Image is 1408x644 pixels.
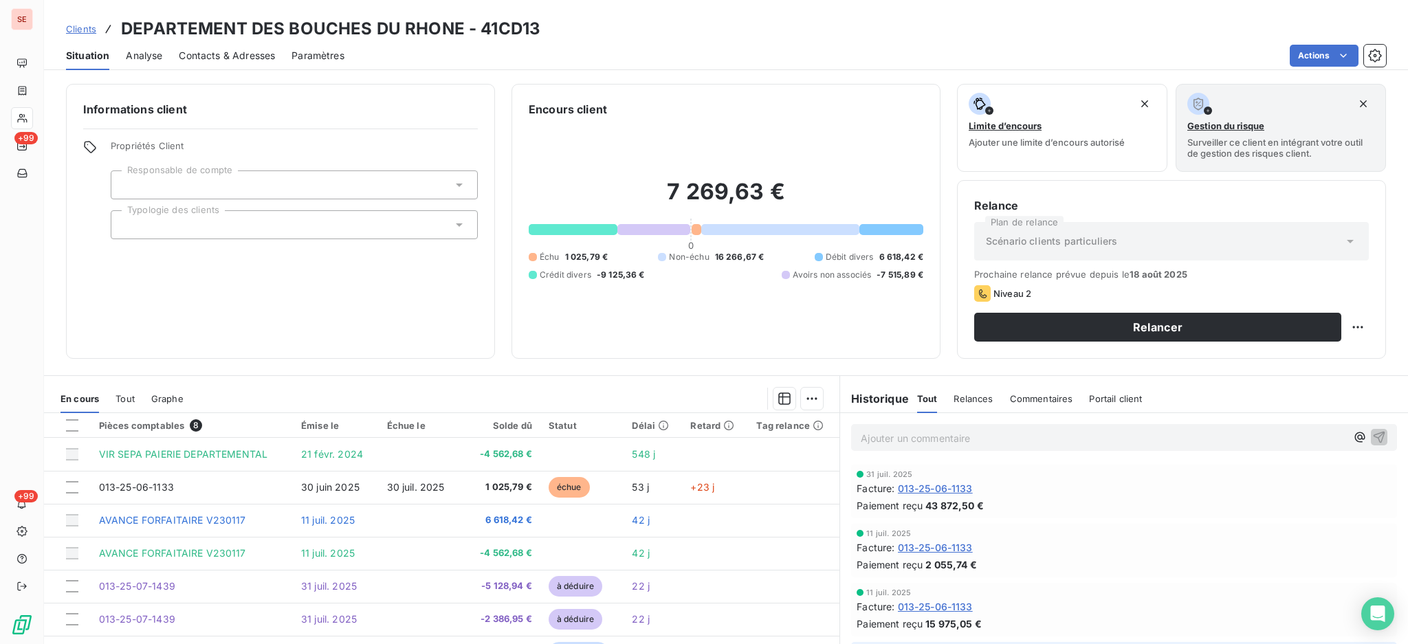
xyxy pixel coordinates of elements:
span: Ajouter une limite d’encours autorisé [969,137,1125,148]
span: à déduire [549,576,602,597]
h3: DEPARTEMENT DES BOUCHES DU RHONE - 41CD13 [121,16,540,41]
span: 43 872,50 € [925,498,984,513]
span: 1 025,79 € [565,251,608,263]
span: AVANCE FORFAITAIRE V230117 [99,514,246,526]
span: 53 j [632,481,649,493]
span: +23 j [690,481,714,493]
span: Crédit divers [540,269,591,281]
div: Échue le [387,420,457,431]
span: 31 juil. 2025 [301,580,357,592]
div: Délai [632,420,674,431]
span: -5 128,94 € [474,579,532,593]
button: Limite d’encoursAjouter une limite d’encours autorisé [957,84,1167,172]
input: Ajouter une valeur [122,179,133,191]
span: Facture : [857,599,894,614]
span: En cours [60,393,99,404]
span: Clients [66,23,96,34]
span: 15 975,05 € [925,617,982,631]
span: à déduire [549,609,602,630]
span: +99 [14,132,38,144]
span: échue [549,477,590,498]
span: 16 266,67 € [715,251,764,263]
span: Propriétés Client [111,140,478,159]
span: 013-25-06-1133 [898,540,973,555]
span: Tout [917,393,938,404]
span: Facture : [857,481,894,496]
span: Paiement reçu [857,557,923,572]
h6: Historique [840,390,909,407]
span: 30 juil. 2025 [387,481,445,493]
span: Non-échu [669,251,709,263]
span: AVANCE FORFAITAIRE V230117 [99,547,246,559]
span: 21 févr. 2024 [301,448,363,460]
button: Relancer [974,313,1341,342]
span: 6 618,42 € [879,251,924,263]
span: 548 j [632,448,655,460]
span: 22 j [632,613,650,625]
span: Limite d’encours [969,120,1042,131]
span: -9 125,36 € [597,269,645,281]
span: Gestion du risque [1187,120,1264,131]
span: Facture : [857,540,894,555]
span: Analyse [126,49,162,63]
span: 11 juil. 2025 [301,547,355,559]
span: Relances [954,393,993,404]
span: -4 562,68 € [474,546,532,560]
span: 1 025,79 € [474,480,532,494]
span: Contacts & Adresses [179,49,275,63]
span: 11 juil. 2025 [866,529,911,537]
span: 2 055,74 € [925,557,977,572]
h6: Relance [974,197,1369,214]
span: 18 août 2025 [1130,269,1187,280]
button: Actions [1290,45,1358,67]
span: Niveau 2 [993,288,1031,299]
span: Paramètres [291,49,344,63]
span: Paiement reçu [857,498,923,513]
span: Paiement reçu [857,617,923,631]
h6: Encours client [529,101,607,118]
div: Open Intercom Messenger [1361,597,1394,630]
span: Scénario clients particuliers [986,234,1117,248]
span: 11 juil. 2025 [866,588,911,597]
span: 6 618,42 € [474,513,532,527]
span: -7 515,89 € [877,269,923,281]
span: 013-25-07-1439 [99,580,175,592]
span: 42 j [632,547,650,559]
span: Surveiller ce client en intégrant votre outil de gestion des risques client. [1187,137,1374,159]
span: Situation [66,49,109,63]
div: SE [11,8,33,30]
a: Clients [66,22,96,36]
span: 42 j [632,514,650,526]
div: Émise le [301,420,370,431]
span: Débit divers [826,251,874,263]
span: Prochaine relance prévue depuis le [974,269,1369,280]
span: 31 juil. 2025 [301,613,357,625]
h6: Informations client [83,101,478,118]
span: 11 juil. 2025 [301,514,355,526]
h2: 7 269,63 € [529,178,923,219]
div: Retard [690,420,740,431]
span: 31 juil. 2025 [866,470,912,478]
span: +99 [14,490,38,502]
span: 30 juin 2025 [301,481,360,493]
span: 013-25-06-1133 [898,481,973,496]
div: Tag relance [756,420,831,431]
span: -4 562,68 € [474,447,532,461]
span: Tout [115,393,135,404]
span: Avoirs non associés [793,269,871,281]
span: -2 386,95 € [474,612,532,626]
span: 0 [688,240,694,251]
div: Statut [549,420,616,431]
span: Graphe [151,393,184,404]
input: Ajouter une valeur [122,219,133,231]
span: 013-25-07-1439 [99,613,175,625]
span: VIR SEPA PAIERIE DEPARTEMENTAL [99,448,268,460]
span: Commentaires [1010,393,1073,404]
div: Pièces comptables [99,419,285,432]
button: Gestion du risqueSurveiller ce client en intégrant votre outil de gestion des risques client. [1176,84,1386,172]
span: 8 [190,419,202,432]
img: Logo LeanPay [11,614,33,636]
span: Portail client [1089,393,1142,404]
span: 013-25-06-1133 [898,599,973,614]
span: Échu [540,251,560,263]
